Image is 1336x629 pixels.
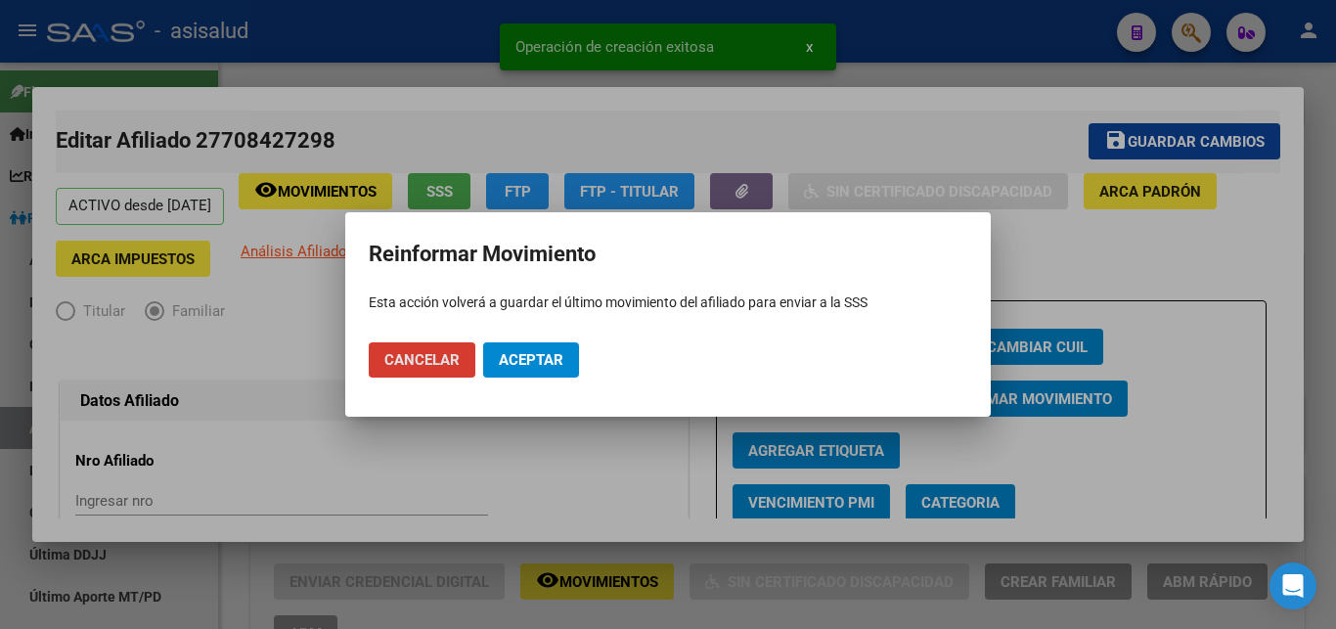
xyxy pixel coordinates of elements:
[369,236,967,273] h2: Reinformar Movimiento
[1269,562,1316,609] div: Open Intercom Messenger
[369,342,475,378] button: Cancelar
[499,351,563,369] span: Aceptar
[369,292,967,313] p: Esta acción volverá a guardar el último movimiento del afiliado para enviar a la SSS
[483,342,579,378] button: Aceptar
[384,351,460,369] span: Cancelar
